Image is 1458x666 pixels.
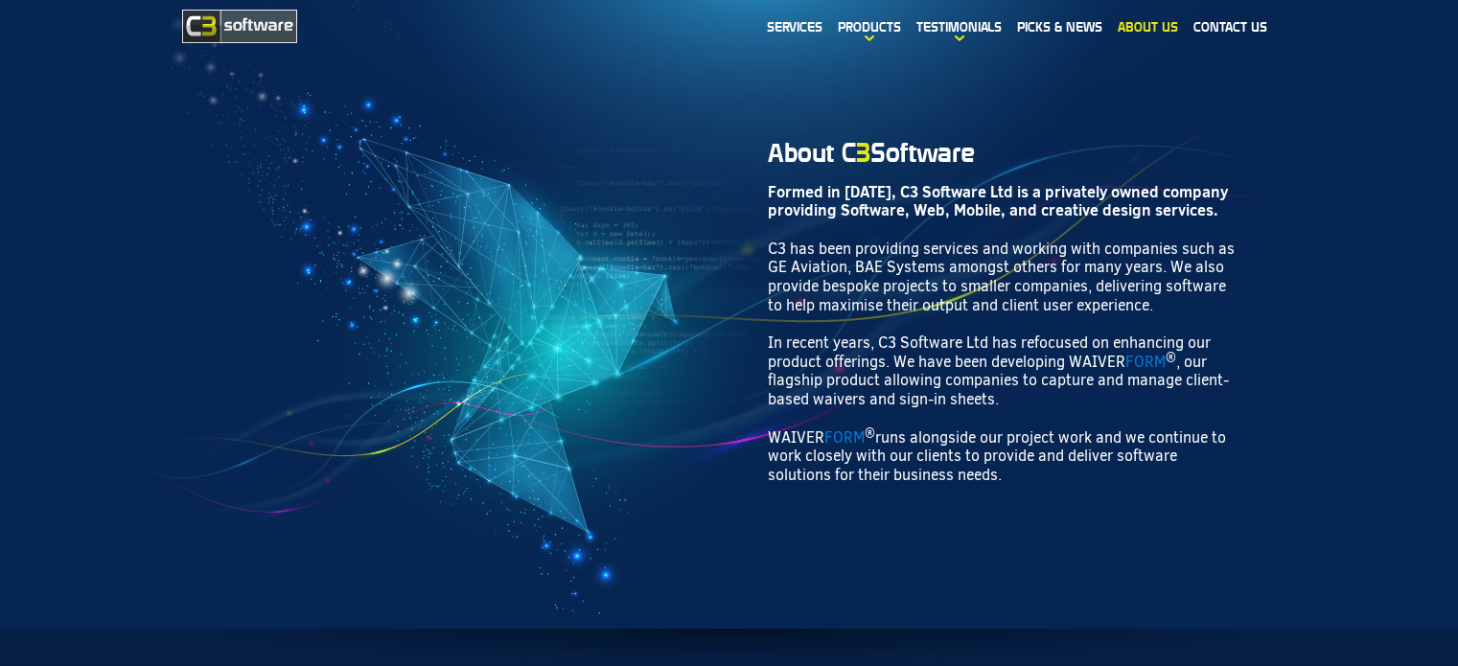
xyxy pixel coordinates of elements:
strong: Formed in [DATE], C3 Software Ltd is a privately owned company providing Software, Web, Mobile, a... [768,181,1228,221]
a: About us [1110,5,1186,49]
sup: ® [865,425,875,441]
sup: ® [1166,350,1176,365]
img: C3 Software [182,10,297,43]
a: Contact Us [1186,5,1275,49]
a: Products [830,5,909,49]
p: In recent years, C3 Software Ltd has refocused on enhancing our product offerings. We have been d... [768,333,1238,408]
a: Picks & News [1009,5,1110,49]
span: FORM [824,427,865,448]
a: Testimonials [909,5,1009,49]
h3: About C Software [768,141,1238,164]
p: C3 has been providing services and working with companies such as GE Aviation, BAE Systems amongs... [768,240,1238,314]
span: 3 [856,138,870,167]
a: Services [759,5,830,49]
span: FORM [1125,352,1166,372]
p: WAIVER runs alongside our project work and we continue to work closely with our clients to provid... [768,428,1238,485]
